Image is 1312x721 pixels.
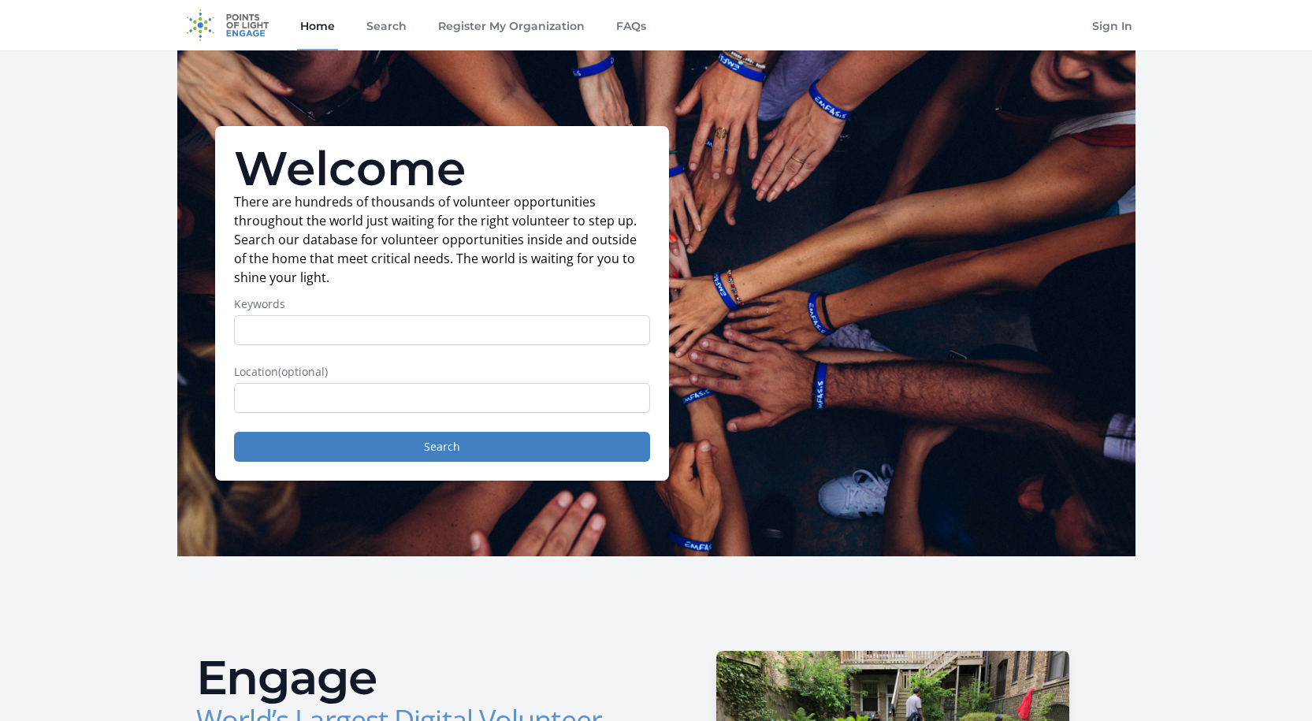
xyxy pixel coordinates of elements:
label: Keywords [234,296,650,312]
p: There are hundreds of thousands of volunteer opportunities throughout the world just waiting for ... [234,192,650,287]
button: Search [234,432,650,462]
label: Location [234,364,650,380]
h2: Engage [196,654,644,701]
h1: Welcome [234,145,650,192]
span: (optional) [278,364,328,379]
